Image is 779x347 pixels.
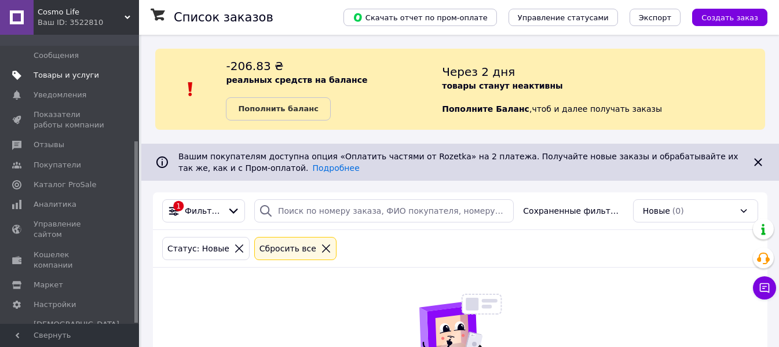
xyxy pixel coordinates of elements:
[509,9,618,26] button: Управление статусами
[34,199,76,210] span: Аналитика
[639,13,671,22] span: Экспорт
[343,9,497,26] button: Скачать отчет по пром-оплате
[178,152,738,173] span: Вашим покупателям доступна опция «Оплатить частями от Rozetka» на 2 платежа. Получайте новые зака...
[182,81,199,98] img: :exclamation:
[518,13,609,22] span: Управление статусами
[442,104,529,114] b: Пополните Баланс
[38,7,125,17] span: Cosmo Life
[353,12,488,23] span: Скачать отчет по пром-оплате
[174,10,273,24] h1: Список заказов
[630,9,681,26] button: Экспорт
[442,81,562,90] b: товары станут неактивны
[523,205,623,217] span: Сохраненные фильтры:
[643,205,670,217] span: Новые
[38,17,139,28] div: Ваш ID: 3522810
[34,160,81,170] span: Покупатели
[442,65,515,79] span: Через 2 дня
[185,205,222,217] span: Фильтры
[313,163,360,173] a: Подробнее
[34,140,64,150] span: Отзывы
[34,70,99,81] span: Товары и услуги
[165,242,232,255] div: Статус: Новые
[238,104,318,113] b: Пополнить баланс
[34,180,96,190] span: Каталог ProSale
[254,199,514,222] input: Поиск по номеру заказа, ФИО покупателя, номеру телефона, Email, номеру накладной
[701,13,758,22] span: Создать заказ
[34,109,107,130] span: Показатели работы компании
[34,250,107,271] span: Кошелек компании
[34,280,63,290] span: Маркет
[672,206,684,215] span: (0)
[34,299,76,310] span: Настройки
[442,58,765,120] div: , чтоб и далее получать заказы
[226,75,367,85] b: реальных средств на балансе
[34,50,79,61] span: Сообщения
[226,97,330,120] a: Пополнить баланс
[692,9,767,26] button: Создать заказ
[34,219,107,240] span: Управление сайтом
[226,59,283,73] span: -206.83 ₴
[753,276,776,299] button: Чат с покупателем
[681,12,767,21] a: Создать заказ
[34,90,86,100] span: Уведомления
[257,242,319,255] div: Сбросить все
